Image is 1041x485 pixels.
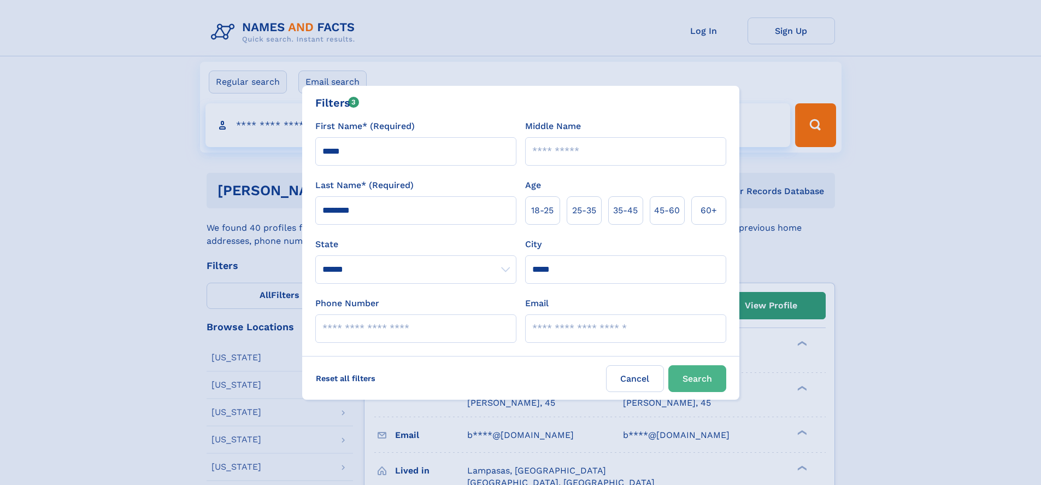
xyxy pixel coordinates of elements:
span: 25‑35 [572,204,596,217]
label: Reset all filters [309,365,383,391]
label: First Name* (Required) [315,120,415,133]
label: Age [525,179,541,192]
label: Cancel [606,365,664,392]
div: Filters [315,95,360,111]
span: 45‑60 [654,204,680,217]
label: Email [525,297,549,310]
label: City [525,238,542,251]
label: Last Name* (Required) [315,179,414,192]
span: 18‑25 [531,204,554,217]
span: 60+ [701,204,717,217]
label: Middle Name [525,120,581,133]
button: Search [668,365,726,392]
label: Phone Number [315,297,379,310]
label: State [315,238,516,251]
span: 35‑45 [613,204,638,217]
